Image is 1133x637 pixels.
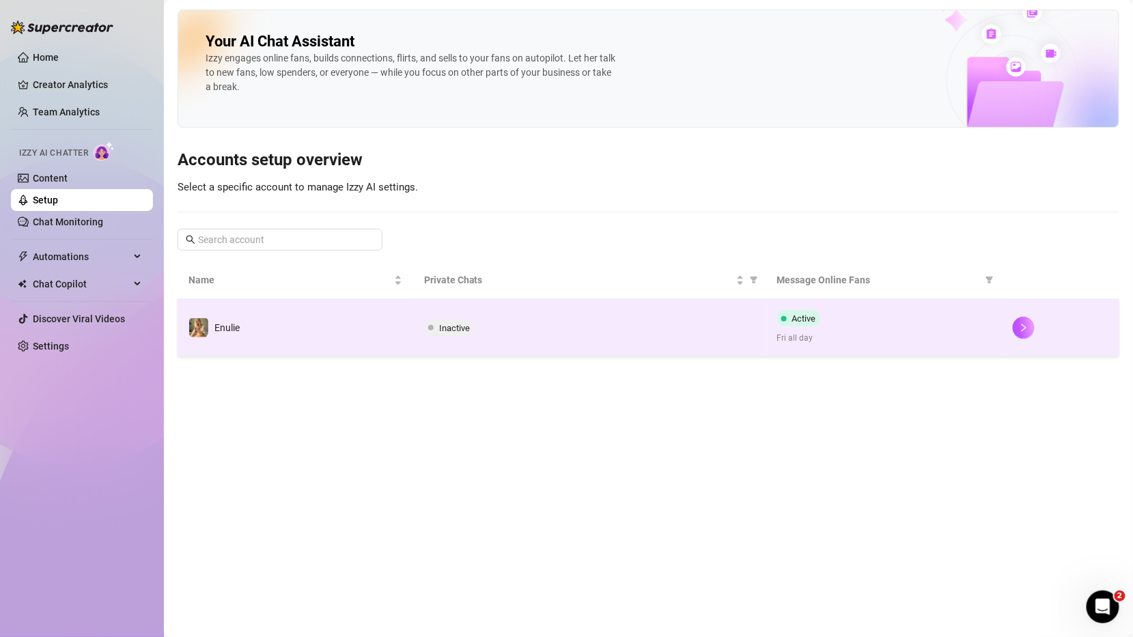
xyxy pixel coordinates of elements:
a: Settings [33,341,69,352]
th: Name [178,261,413,299]
span: filter [985,276,994,284]
span: Fri all day [777,332,991,345]
span: thunderbolt [18,251,29,262]
span: filter [750,276,758,284]
input: Search account [198,232,363,247]
span: Inactive [439,323,470,333]
span: Automations [33,246,130,268]
a: Team Analytics [33,107,100,117]
span: Active [792,313,816,324]
span: search [186,235,195,244]
img: Chat Copilot [18,279,27,289]
span: filter [747,270,761,290]
a: Chat Monitoring [33,216,103,227]
a: Discover Viral Videos [33,313,125,324]
div: Izzy engages online fans, builds connections, flirts, and sells to your fans on autopilot. Let he... [206,51,615,94]
span: 2 [1115,591,1125,601]
button: right [1013,317,1035,339]
h3: Accounts setup overview [178,150,1119,171]
span: Message Online Fans [777,272,980,287]
span: Select a specific account to manage Izzy AI settings. [178,181,418,193]
th: Private Chats [413,261,766,299]
span: Izzy AI Chatter [19,147,88,160]
a: Content [33,173,68,184]
a: Creator Analytics [33,74,142,96]
img: logo-BBDzfeDw.svg [11,20,113,34]
span: Chat Copilot [33,273,130,295]
img: AI Chatter [94,141,115,161]
span: right [1019,323,1029,332]
span: Private Chats [424,272,733,287]
span: filter [983,270,996,290]
h2: Your AI Chat Assistant [206,32,354,51]
a: Home [33,52,59,63]
iframe: Intercom live chat [1087,591,1119,623]
img: Enulie [189,318,208,337]
a: Setup [33,195,58,206]
span: Enulie [214,322,240,333]
span: Name [188,272,391,287]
